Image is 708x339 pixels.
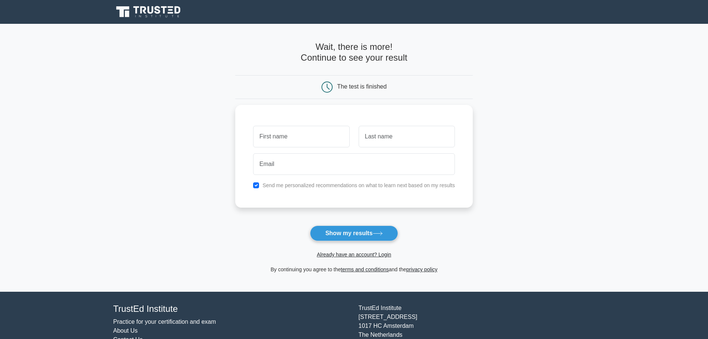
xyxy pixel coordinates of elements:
input: Email [253,153,455,175]
a: Already have an account? Login [317,252,391,258]
a: privacy policy [406,266,437,272]
button: Show my results [310,226,398,241]
h4: Wait, there is more! Continue to see your result [235,42,473,63]
div: The test is finished [337,83,387,90]
input: Last name [359,126,455,147]
label: Send me personalized recommendations on what to learn next based on my results [262,182,455,188]
h4: TrustEd Institute [113,304,350,314]
div: By continuing you agree to the and the [231,265,477,274]
a: terms and conditions [341,266,389,272]
a: About Us [113,327,138,334]
a: Practice for your certification and exam [113,319,216,325]
input: First name [253,126,349,147]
